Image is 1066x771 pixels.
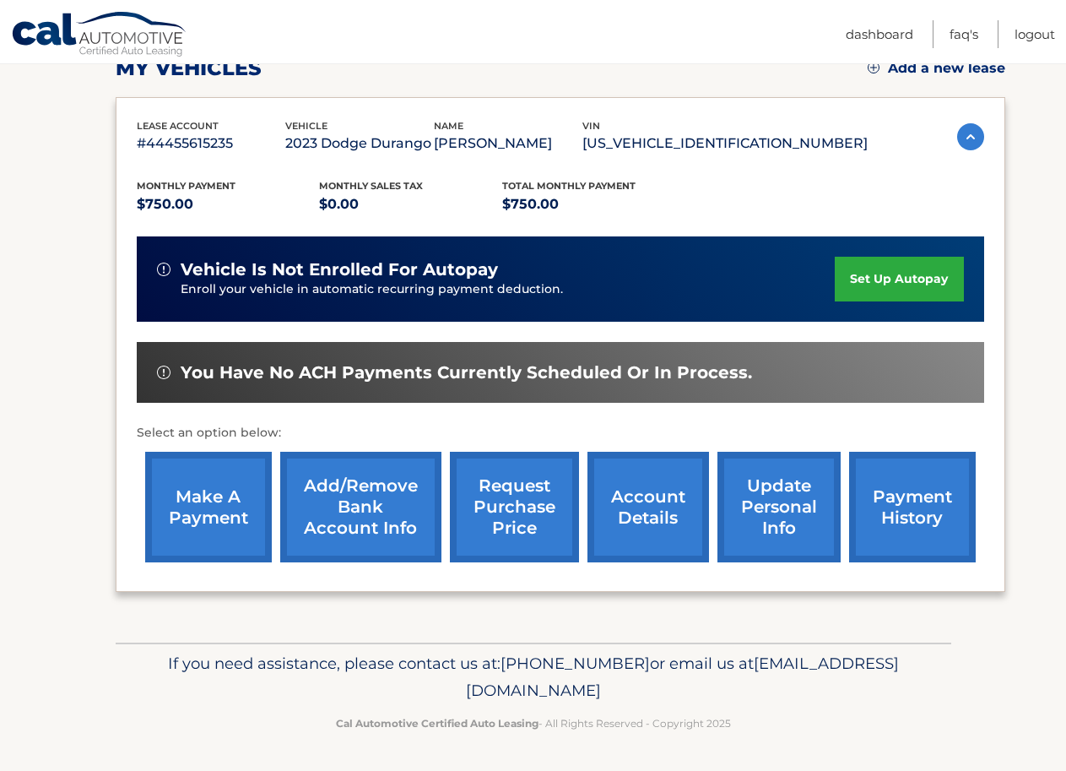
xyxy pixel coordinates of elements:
p: #44455615235 [137,132,285,155]
p: - All Rights Reserved - Copyright 2025 [127,714,940,732]
span: vehicle [285,120,327,132]
span: [PHONE_NUMBER] [501,654,650,673]
img: accordion-active.svg [957,123,984,150]
span: Monthly sales Tax [319,180,423,192]
a: request purchase price [450,452,579,562]
p: Select an option below: [137,423,984,443]
span: lease account [137,120,219,132]
a: Add a new lease [868,60,1005,77]
img: add.svg [868,62,879,73]
span: You have no ACH payments currently scheduled or in process. [181,362,752,383]
p: [PERSON_NAME] [434,132,582,155]
img: alert-white.svg [157,366,170,379]
span: Monthly Payment [137,180,235,192]
p: 2023 Dodge Durango [285,132,434,155]
p: $0.00 [319,193,502,216]
p: If you need assistance, please contact us at: or email us at [127,650,940,704]
span: name [434,120,463,132]
h2: my vehicles [116,56,262,81]
a: Cal Automotive [11,11,188,60]
a: Add/Remove bank account info [280,452,441,562]
span: vehicle is not enrolled for autopay [181,259,498,280]
a: set up autopay [835,257,963,301]
a: update personal info [717,452,841,562]
strong: Cal Automotive Certified Auto Leasing [336,717,538,730]
p: [US_VEHICLE_IDENTIFICATION_NUMBER] [582,132,868,155]
a: FAQ's [950,20,978,48]
p: Enroll your vehicle in automatic recurring payment deduction. [181,280,836,299]
span: [EMAIL_ADDRESS][DOMAIN_NAME] [466,654,899,700]
p: $750.00 [137,193,320,216]
span: Total Monthly Payment [502,180,636,192]
a: payment history [849,452,976,562]
a: Dashboard [846,20,913,48]
a: make a payment [145,452,272,562]
a: Logout [1015,20,1055,48]
a: account details [587,452,709,562]
img: alert-white.svg [157,263,170,276]
p: $750.00 [502,193,685,216]
span: vin [582,120,600,132]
